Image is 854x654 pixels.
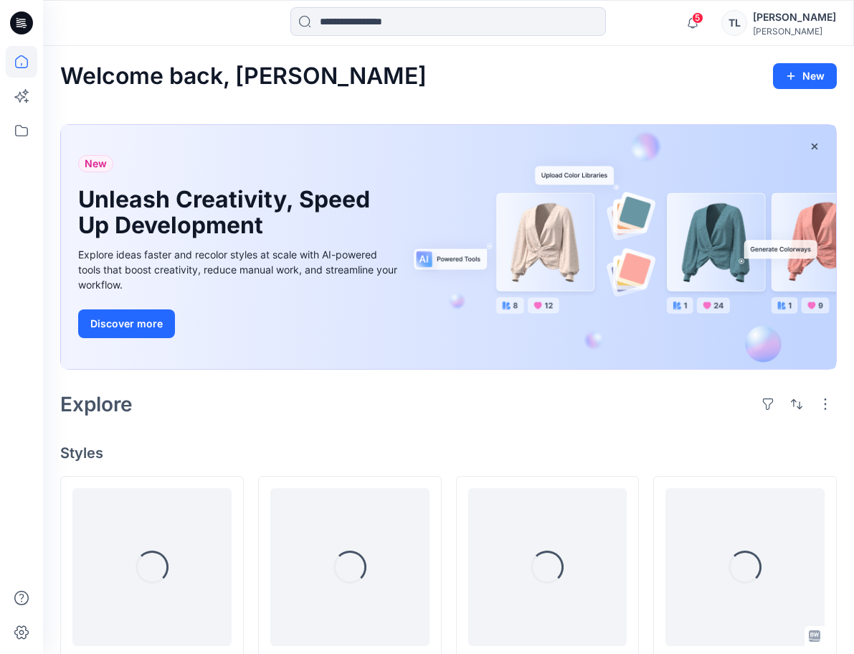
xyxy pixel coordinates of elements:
[60,393,133,416] h2: Explore
[85,155,107,172] span: New
[753,26,836,37] div: [PERSON_NAME]
[60,63,427,90] h2: Welcome back, [PERSON_NAME]
[78,247,401,292] div: Explore ideas faster and recolor styles at scale with AI-powered tools that boost creativity, red...
[773,63,837,89] button: New
[78,309,175,338] button: Discover more
[60,444,837,462] h4: Styles
[78,309,401,338] a: Discover more
[692,12,703,24] span: 5
[78,187,379,238] h1: Unleash Creativity, Speed Up Development
[753,9,836,26] div: [PERSON_NAME]
[721,10,747,36] div: TL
